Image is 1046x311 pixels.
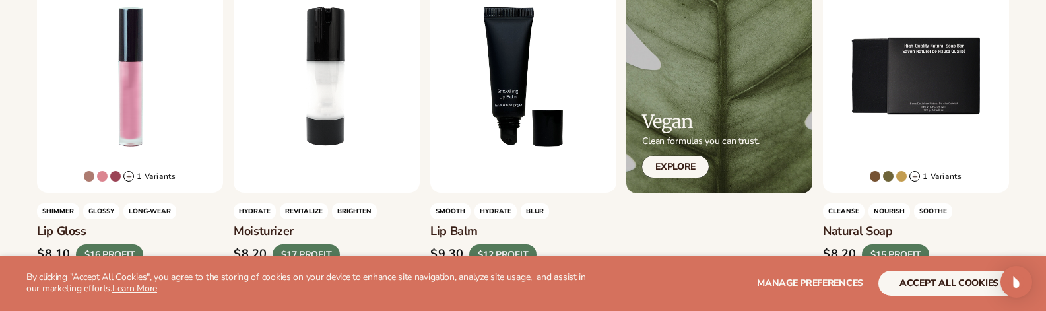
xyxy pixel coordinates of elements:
div: $8.20 [234,248,267,262]
div: $9.30 [430,248,464,262]
span: REVITALIZE [280,204,328,220]
button: accept all cookies [878,271,1020,296]
span: SMOOTH [430,204,471,220]
button: Manage preferences [757,271,863,296]
a: Explore [642,156,709,178]
div: Open Intercom Messenger [1000,266,1032,298]
h3: Lip Balm [430,225,616,240]
h3: Natural Soap [823,225,1009,240]
div: $15 PROFIT [862,244,929,265]
span: LONG-WEAR [123,204,176,220]
span: BLUR [521,204,549,220]
p: By clicking "Accept All Cookies", you agree to the storing of cookies on your device to enhance s... [26,272,587,294]
span: NOURISH [868,204,910,220]
div: $8.20 [823,248,857,262]
span: BRIGHTEN [332,204,377,220]
h2: Vegan [642,112,759,132]
a: Learn More [112,282,157,294]
span: GLOSSY [83,204,119,220]
span: Manage preferences [757,277,863,289]
h3: Lip Gloss [37,225,223,240]
div: $12 PROFIT [469,244,537,265]
span: Shimmer [37,204,79,220]
div: $17 PROFIT [273,244,340,265]
span: Cleanse [823,204,865,220]
p: Clean formulas you can trust. [642,135,759,147]
span: HYDRATE [234,204,276,220]
div: $8.10 [37,248,71,262]
div: $16 PROFIT [76,244,143,265]
h3: Moisturizer [234,225,420,240]
span: SOOTHE [914,204,952,220]
span: HYDRATE [474,204,517,220]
